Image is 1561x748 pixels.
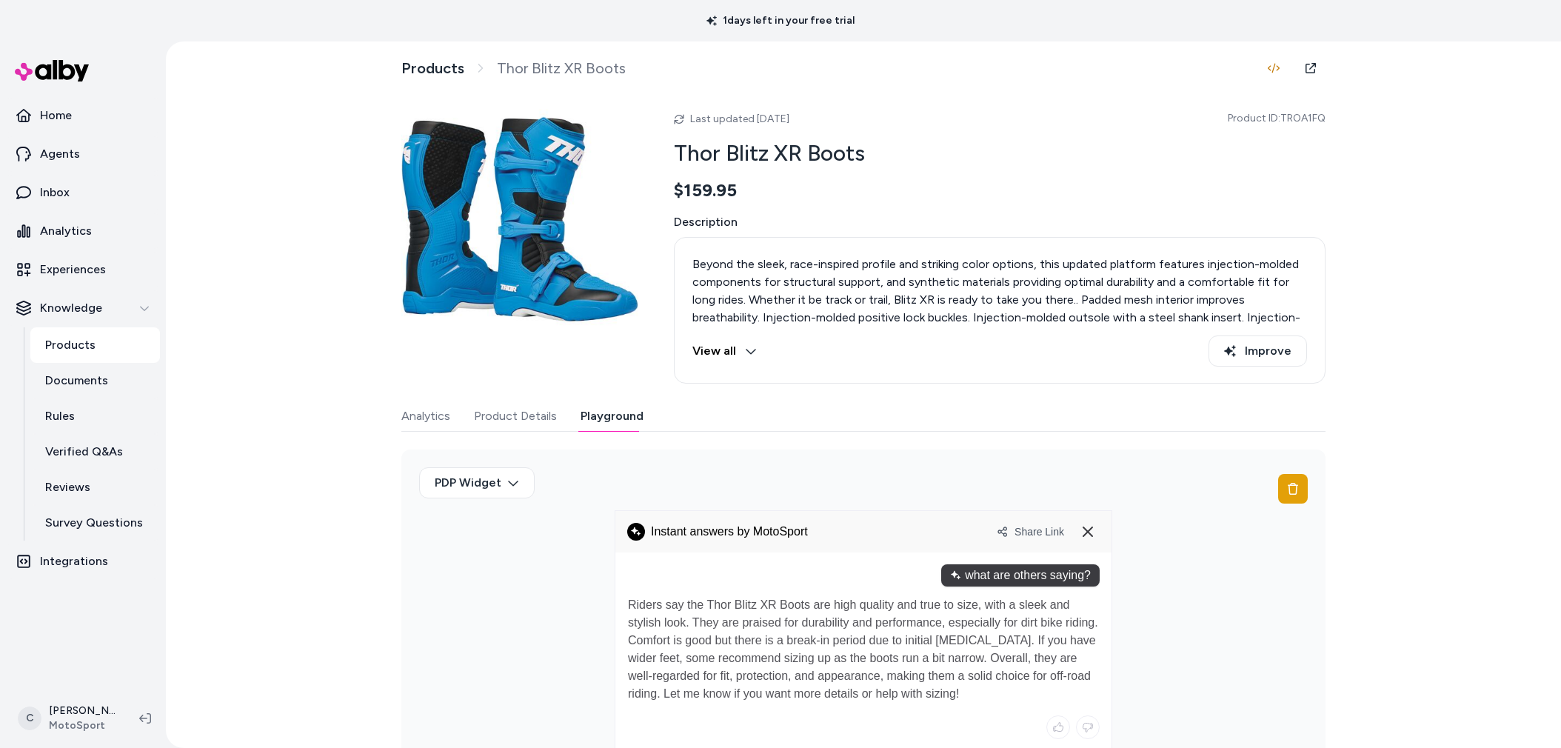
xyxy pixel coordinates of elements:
a: Experiences [6,252,160,287]
button: PDP Widget [419,467,535,498]
h2: Thor Blitz XR Boots [674,139,1326,167]
a: Reviews [30,470,160,505]
span: Thor Blitz XR Boots [497,59,626,78]
button: Knowledge [6,290,160,326]
p: Knowledge [40,299,102,317]
p: Documents [45,372,108,390]
button: Analytics [401,401,450,431]
span: $159.95 [674,179,737,201]
p: Integrations [40,552,108,570]
span: PDP Widget [435,474,501,492]
img: X003.jpg [401,101,638,338]
a: Products [401,59,464,78]
button: Improve [1209,335,1307,367]
a: Verified Q&As [30,434,160,470]
p: 1 days left in your free trial [698,13,863,28]
span: Last updated [DATE] [690,113,789,125]
a: Rules [30,398,160,434]
p: Analytics [40,222,92,240]
p: Reviews [45,478,90,496]
p: Rules [45,407,75,425]
p: Survey Questions [45,514,143,532]
a: Integrations [6,544,160,579]
nav: breadcrumb [401,59,626,78]
button: Playground [581,401,644,431]
p: Products [45,336,96,354]
span: Description [674,213,1326,231]
a: Home [6,98,160,133]
span: Product ID: TROA1FQ [1228,111,1326,126]
p: [PERSON_NAME] [49,704,116,718]
span: MotoSport [49,718,116,733]
p: Experiences [40,261,106,278]
p: Beyond the sleek, race-inspired profile and striking color options, this updated platform feature... [692,256,1307,380]
a: Analytics [6,213,160,249]
a: Products [30,327,160,363]
p: Verified Q&As [45,443,123,461]
a: Survey Questions [30,505,160,541]
button: Product Details [474,401,557,431]
p: Home [40,107,72,124]
span: C [18,707,41,730]
button: View all [692,335,757,367]
a: Documents [30,363,160,398]
a: Agents [6,136,160,172]
p: Agents [40,145,80,163]
img: alby Logo [15,60,89,81]
button: C[PERSON_NAME]MotoSport [9,695,127,742]
p: Inbox [40,184,70,201]
a: Inbox [6,175,160,210]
